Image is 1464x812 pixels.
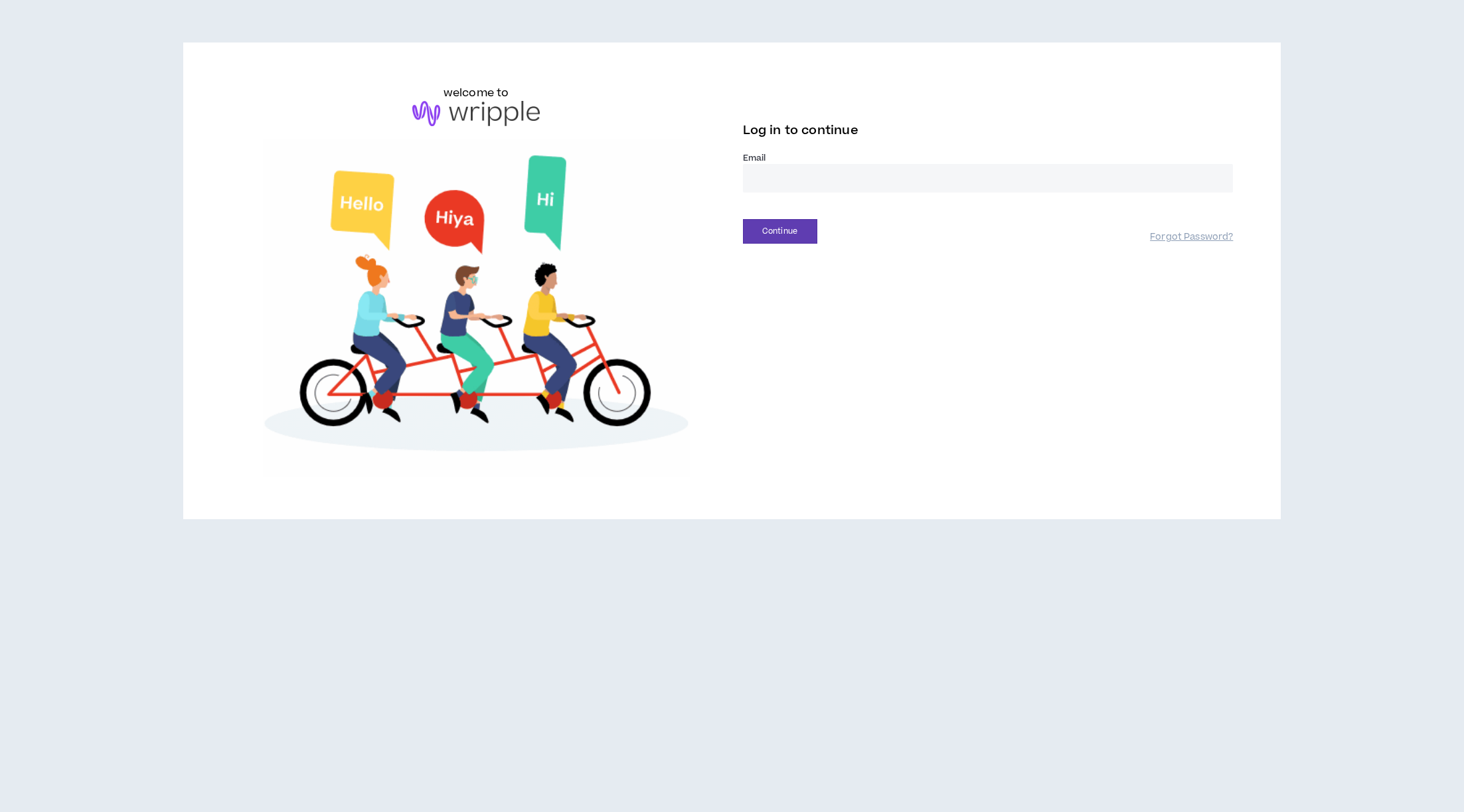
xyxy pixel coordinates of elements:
h6: welcome to [444,85,509,101]
img: logo-brand.png [412,101,540,126]
a: Forgot Password? [1150,231,1233,244]
button: Continue [743,219,817,244]
span: Log in to continue [743,122,858,139]
img: Welcome to Wripple [231,139,722,477]
label: Email [743,152,1234,164]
